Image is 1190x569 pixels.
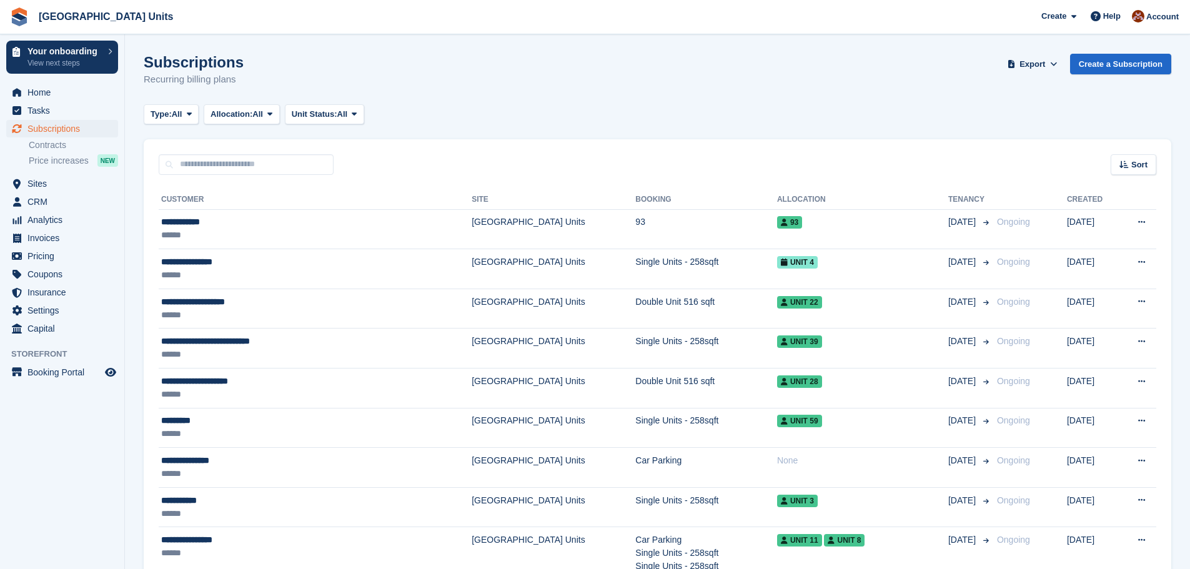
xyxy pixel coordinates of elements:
td: [DATE] [1067,249,1119,289]
td: [DATE] [1067,487,1119,527]
div: None [777,454,948,467]
span: Sort [1131,159,1148,171]
a: Preview store [103,365,118,380]
span: Ongoing [997,336,1030,346]
th: Customer [159,190,472,210]
span: All [172,108,182,121]
a: Contracts [29,139,118,151]
span: [DATE] [948,533,978,547]
a: menu [6,84,118,101]
a: Create a Subscription [1070,54,1171,74]
td: [DATE] [1067,448,1119,488]
span: Home [27,84,102,101]
span: Ongoing [997,415,1030,425]
td: [GEOGRAPHIC_DATA] Units [472,329,635,369]
td: Single Units - 258sqft [635,487,777,527]
span: Booking Portal [27,364,102,381]
span: All [252,108,263,121]
span: Pricing [27,247,102,265]
span: Ongoing [997,297,1030,307]
span: Unit 39 [777,335,822,348]
button: Type: All [144,104,199,125]
td: 93 [635,209,777,249]
span: Unit 59 [777,415,822,427]
span: Coupons [27,265,102,283]
span: Sites [27,175,102,192]
span: [DATE] [948,414,978,427]
span: [DATE] [948,335,978,348]
span: Unit 8 [824,534,865,547]
span: Ongoing [997,376,1030,386]
td: [GEOGRAPHIC_DATA] Units [472,408,635,448]
th: Created [1067,190,1119,210]
span: Price increases [29,155,89,167]
img: stora-icon-8386f47178a22dfd0bd8f6a31ec36ba5ce8667c1dd55bd0f319d3a0aa187defe.svg [10,7,29,26]
span: Export [1019,58,1045,71]
span: Unit Status: [292,108,337,121]
span: [DATE] [948,494,978,507]
button: Export [1005,54,1060,74]
td: [GEOGRAPHIC_DATA] Units [472,249,635,289]
span: Ongoing [997,217,1030,227]
a: menu [6,364,118,381]
span: Unit 4 [777,256,818,269]
div: NEW [97,154,118,167]
td: [GEOGRAPHIC_DATA] Units [472,369,635,408]
span: Ongoing [997,535,1030,545]
a: menu [6,247,118,265]
span: [DATE] [948,454,978,467]
td: [DATE] [1067,329,1119,369]
td: Double Unit 516 sqft [635,289,777,329]
p: Recurring billing plans [144,72,244,87]
td: [DATE] [1067,369,1119,408]
a: menu [6,120,118,137]
a: menu [6,265,118,283]
td: Single Units - 258sqft [635,329,777,369]
span: Capital [27,320,102,337]
a: [GEOGRAPHIC_DATA] Units [34,6,178,27]
a: menu [6,211,118,229]
span: Ongoing [997,257,1030,267]
a: menu [6,175,118,192]
th: Allocation [777,190,948,210]
a: Price increases NEW [29,154,118,167]
span: Allocation: [211,108,252,121]
button: Unit Status: All [285,104,364,125]
span: Account [1146,11,1179,23]
td: [GEOGRAPHIC_DATA] Units [472,209,635,249]
a: menu [6,284,118,301]
h1: Subscriptions [144,54,244,71]
span: Insurance [27,284,102,301]
span: CRM [27,193,102,210]
img: Laura Clinnick [1132,10,1144,22]
a: Your onboarding View next steps [6,41,118,74]
span: Settings [27,302,102,319]
a: menu [6,302,118,319]
td: [GEOGRAPHIC_DATA] Units [472,289,635,329]
span: Create [1041,10,1066,22]
span: [DATE] [948,215,978,229]
th: Booking [635,190,777,210]
span: Unit 28 [777,375,822,388]
td: Double Unit 516 sqft [635,369,777,408]
a: menu [6,229,118,247]
span: Type: [151,108,172,121]
span: 93 [777,216,802,229]
a: menu [6,102,118,119]
span: Ongoing [997,495,1030,505]
span: [DATE] [948,295,978,309]
span: Invoices [27,229,102,247]
span: Tasks [27,102,102,119]
th: Site [472,190,635,210]
td: [GEOGRAPHIC_DATA] Units [472,448,635,488]
span: Analytics [27,211,102,229]
span: Unit 3 [777,495,818,507]
button: Allocation: All [204,104,280,125]
span: Unit 11 [777,534,822,547]
span: Help [1103,10,1121,22]
td: Car Parking [635,448,777,488]
td: [DATE] [1067,408,1119,448]
td: [GEOGRAPHIC_DATA] Units [472,487,635,527]
td: [DATE] [1067,289,1119,329]
span: [DATE] [948,255,978,269]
